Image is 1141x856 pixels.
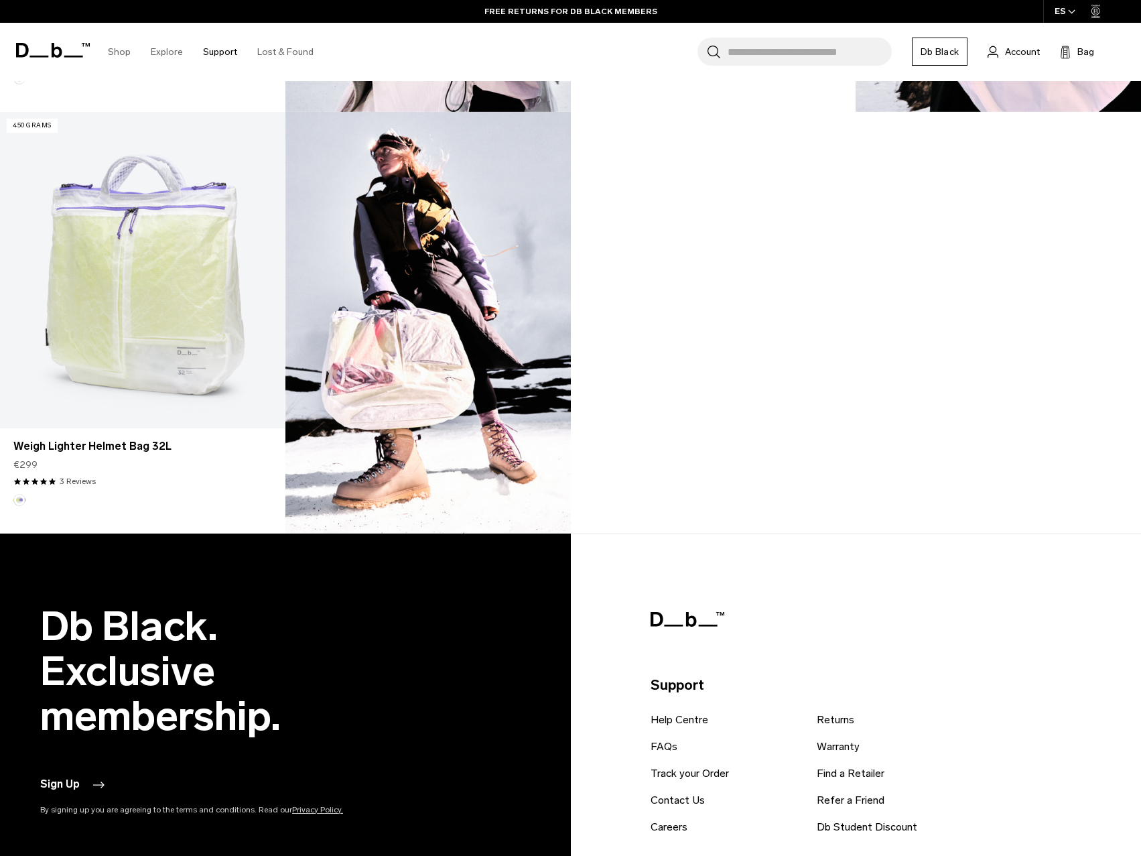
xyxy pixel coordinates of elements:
[651,819,687,835] a: Careers
[651,712,708,728] a: Help Centre
[257,28,314,76] a: Lost & Found
[40,604,402,739] h2: Db Black. Exclusive membership.
[651,766,729,782] a: Track your Order
[817,766,884,782] a: Find a Retailer
[285,112,571,534] img: Content block image
[651,739,677,755] a: FAQs
[1005,45,1040,59] span: Account
[484,5,657,17] a: FREE RETURNS FOR DB BLACK MEMBERS
[40,804,402,816] p: By signing up you are agreeing to the terms and conditions. Read our
[817,819,917,835] a: Db Student Discount
[817,712,854,728] a: Returns
[988,44,1040,60] a: Account
[203,28,237,76] a: Support
[151,28,183,76] a: Explore
[1077,45,1094,59] span: Bag
[817,739,860,755] a: Warranty
[7,119,58,133] p: 450 grams
[292,805,343,814] a: Privacy Policy.
[60,475,96,487] a: 3 reviews
[651,674,1093,696] p: Support
[13,494,25,506] button: Aurora
[98,23,324,81] nav: Main Navigation
[108,28,131,76] a: Shop
[1060,44,1094,60] button: Bag
[40,777,107,793] button: Sign Up
[13,438,271,454] a: Weigh Lighter Helmet Bag 32L
[817,792,884,808] a: Refer a Friend
[13,458,38,472] span: €299
[912,38,967,66] a: Db Black
[651,792,705,808] a: Contact Us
